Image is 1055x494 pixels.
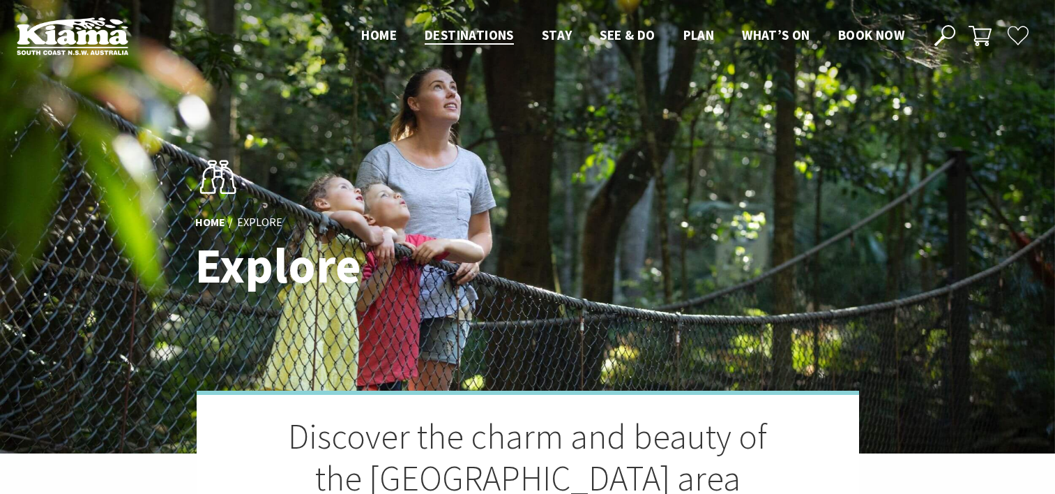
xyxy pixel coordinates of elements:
nav: Main Menu [347,24,918,47]
h1: Explore [195,239,589,292]
span: Book now [838,27,904,43]
span: What’s On [742,27,810,43]
a: Home [195,215,225,230]
span: Stay [542,27,572,43]
span: Destinations [425,27,514,43]
span: See & Do [600,27,655,43]
span: Home [361,27,397,43]
span: Plan [683,27,715,43]
li: Explore [237,214,282,232]
img: Kiama Logo [17,17,128,55]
